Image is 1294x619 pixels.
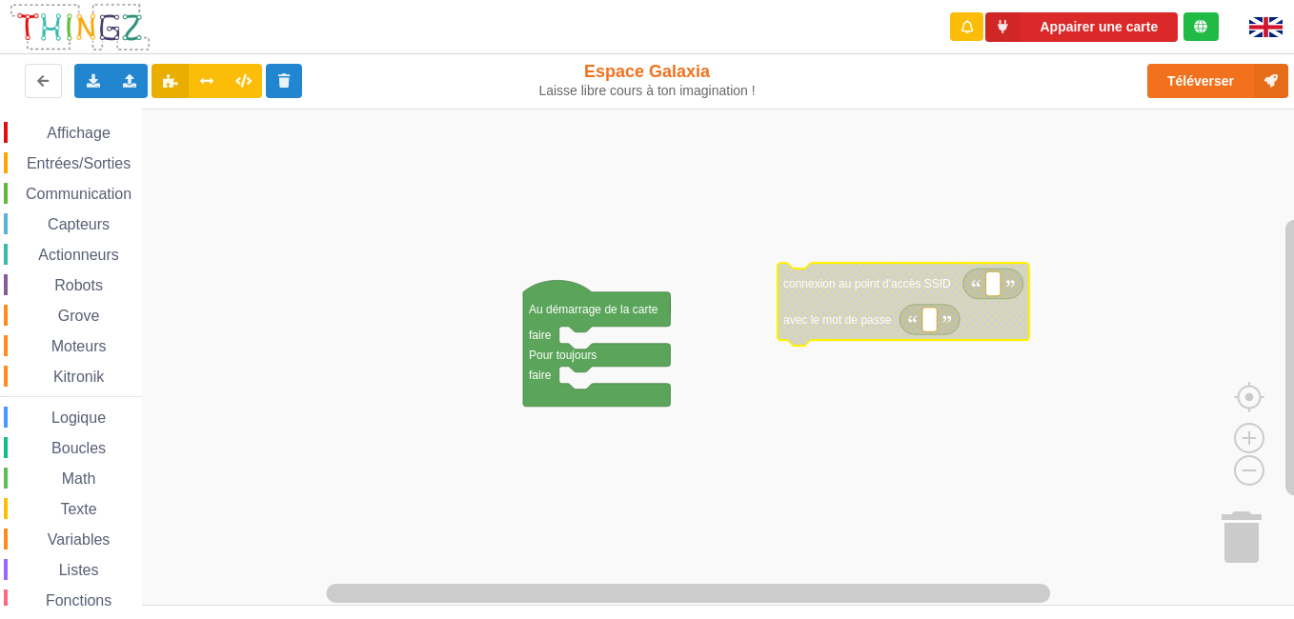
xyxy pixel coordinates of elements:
button: Appairer une carte [985,12,1178,42]
div: Laisse libre cours à ton imagination ! [537,83,757,99]
span: Logique [49,409,109,426]
span: Kitronik [51,369,107,385]
img: gb.png [1249,17,1283,37]
span: Fonctions [43,592,114,609]
span: Communication [23,186,134,202]
img: thingz_logo.png [9,2,152,52]
span: Texte [57,501,99,517]
span: Boucles [49,440,109,456]
span: Listes [56,562,102,578]
text: Au démarrage de la carte [529,303,658,316]
span: Affichage [44,125,112,141]
text: avec le mot de passe [783,312,892,326]
span: Entrées/Sorties [24,155,133,171]
text: faire [529,369,552,382]
span: Math [59,470,99,487]
span: Capteurs [45,216,112,232]
span: Moteurs [49,338,110,354]
span: Grove [55,308,103,324]
span: Robots [51,277,106,293]
div: Tu es connecté au serveur de création de Thingz [1183,12,1219,41]
text: connexion au point d'accès SSID [783,277,951,290]
span: Variables [45,531,113,548]
div: Espace Galaxia [537,61,757,99]
text: Pour toujours [529,349,596,362]
span: Actionneurs [35,247,122,263]
button: Téléverser [1147,64,1288,98]
text: faire [529,329,552,342]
